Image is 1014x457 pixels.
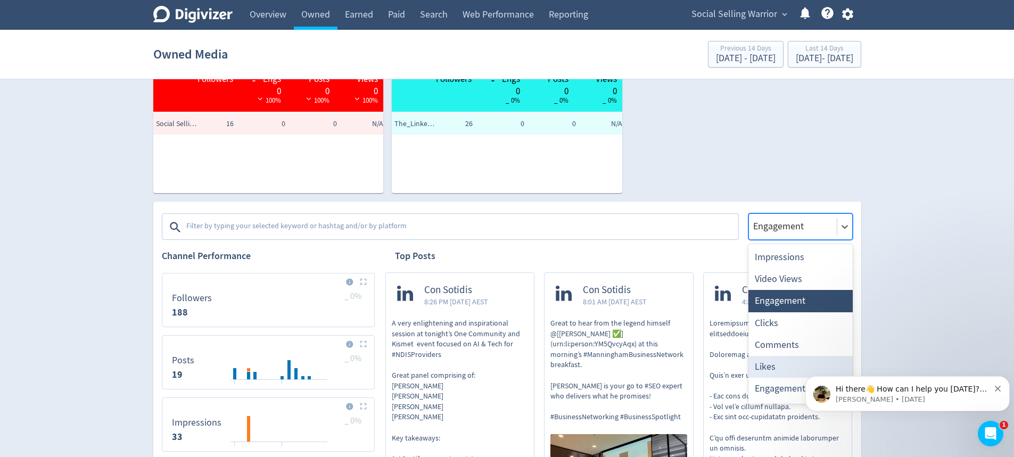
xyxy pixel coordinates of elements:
div: Impressions [748,246,853,268]
img: Placeholder [360,403,367,410]
span: The_Linkedin_AI_Coach [394,119,437,129]
span: Con Sotidis [742,284,806,296]
div: Engagement [748,290,853,312]
dt: Followers [172,292,212,304]
text: 08/09 [276,446,288,453]
span: 8:26 PM [DATE] AEST [424,296,488,307]
strong: 19 [172,368,183,381]
td: N/A [340,113,391,135]
span: _ 0% [554,96,568,105]
span: Social Selling Warrior [156,119,199,129]
td: N/A [579,113,630,135]
dt: Impressions [172,417,221,429]
td: 0 [236,113,288,135]
text: 08/09 [276,384,288,391]
svg: Posts 19 [167,340,370,385]
span: 8:01 AM [DATE] AEST [583,296,647,307]
span: 4:33 PM [DATE] AEST [742,296,806,307]
dt: Posts [172,354,194,367]
div: 0 [482,85,520,94]
div: Previous 14 Days [716,45,776,54]
strong: 33 [172,430,183,443]
div: Likes [748,356,853,378]
div: Engagement Rate [748,378,853,400]
span: Con Sotidis [424,284,488,296]
td: 0 [288,113,340,135]
span: Social Selling Warrior [691,6,777,23]
span: _ 0% [344,353,361,364]
text: 01/09 [228,446,241,453]
div: Video Views [748,268,853,290]
div: Clicks [748,312,853,334]
svg: Followers 188 [167,278,370,322]
div: Comments [748,334,853,356]
span: _ 0% [344,416,361,426]
text: 01/09 [228,384,241,391]
img: negative-performance-white.svg [352,95,362,103]
p: Great to hear from the legend himself @[[PERSON_NAME] ✅](urn:li:person:YM5QvcyAqx) at this mornin... [550,318,687,422]
button: Previous 14 Days[DATE] - [DATE] [708,41,784,68]
span: 1 [1000,421,1008,429]
td: 16 [185,113,237,135]
td: 0 [527,113,579,135]
h2: Top Posts [395,250,435,263]
td: 0 [475,113,527,135]
button: Last 14 Days[DATE]- [DATE] [788,41,861,68]
span: 100% [303,96,329,105]
strong: 188 [172,306,188,319]
div: [DATE] - [DATE] [796,54,853,63]
button: Social Selling Warrior [688,6,790,23]
table: customized table [153,39,384,193]
span: expand_more [780,10,789,19]
td: 26 [424,113,475,135]
iframe: Intercom live chat [978,421,1003,446]
span: _ 0% [344,291,361,302]
div: [DATE] - [DATE] [716,54,776,63]
div: Last 14 Days [796,45,853,54]
div: 0 [292,85,329,94]
div: 0 [340,85,378,94]
div: 0 [244,85,282,94]
img: negative-performance-white.svg [303,95,314,103]
h2: Channel Performance [162,250,375,263]
span: _ 0% [603,96,617,105]
span: _ 0% [506,96,520,105]
div: Date [748,400,853,421]
div: 0 [531,85,568,94]
span: 100% [352,96,378,105]
img: Placeholder [360,340,367,347]
h1: Owned Media [153,37,228,71]
div: 0 [579,85,617,94]
img: negative-performance-white.svg [255,95,266,103]
table: customized table [392,39,622,193]
span: Con Sotidis [583,284,647,296]
span: 100% [255,96,281,105]
iframe: Intercom notifications message [801,354,1014,428]
svg: Impressions 33 [167,402,370,447]
img: Placeholder [360,278,367,285]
